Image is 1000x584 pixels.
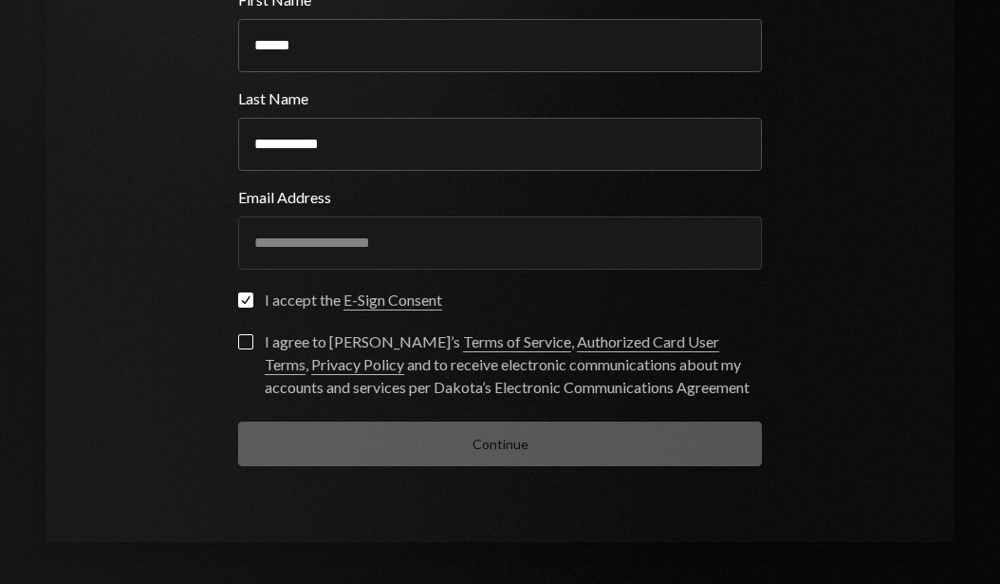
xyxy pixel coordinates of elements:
[238,334,253,349] button: I agree to [PERSON_NAME]’s Terms of Service, Authorized Card User Terms, Privacy Policy and to re...
[343,291,442,311] a: E-Sign Consent
[238,292,253,308] button: I accept the E-Sign Consent
[265,332,719,375] a: Authorized Card User Terms
[265,289,442,311] div: I accept the
[311,355,404,375] a: Privacy Policy
[265,330,762,399] div: I agree to [PERSON_NAME]’s , , and to receive electronic communications about my accounts and ser...
[463,332,571,352] a: Terms of Service
[238,87,762,110] label: Last Name
[238,186,762,209] label: Email Address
